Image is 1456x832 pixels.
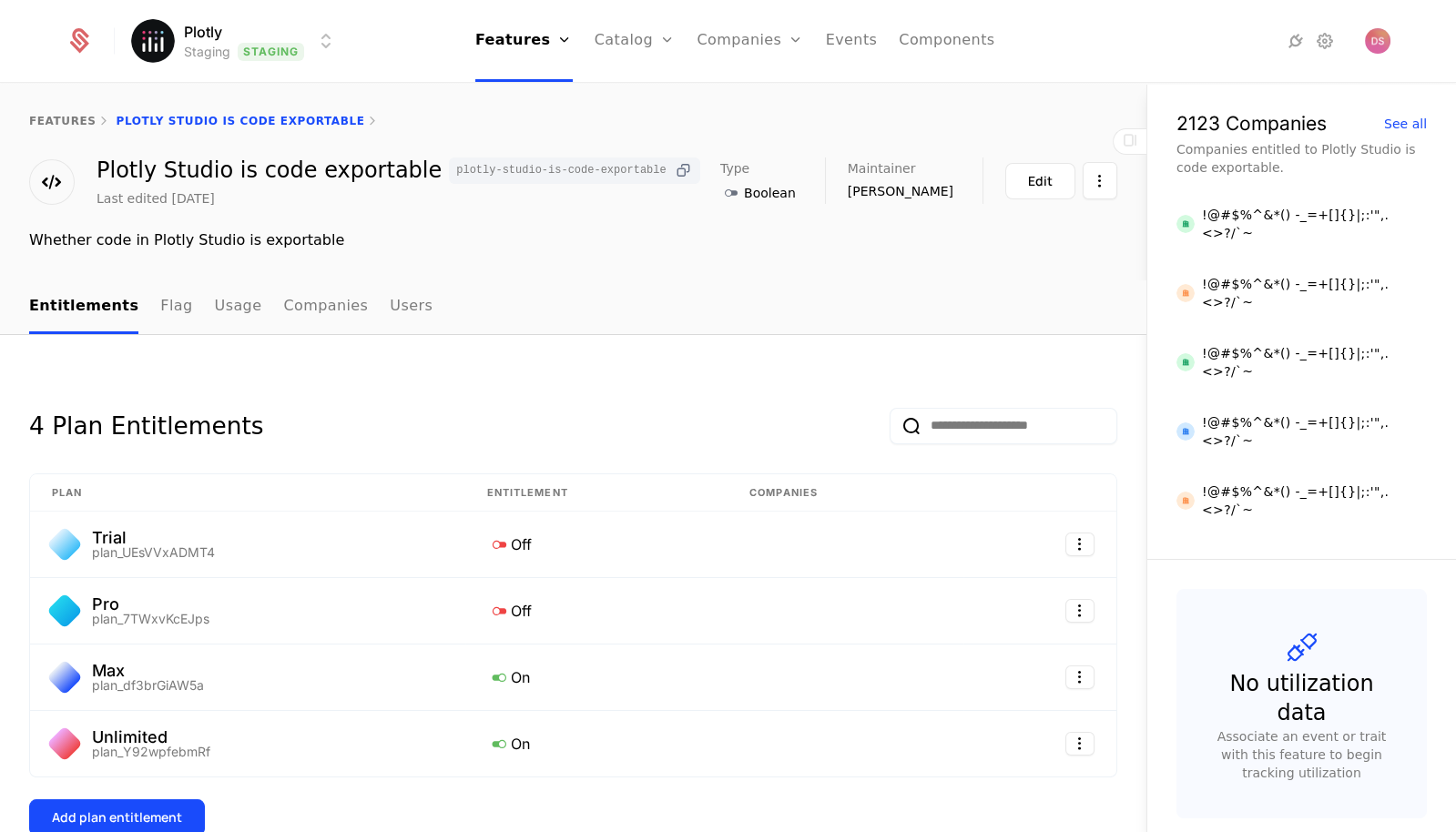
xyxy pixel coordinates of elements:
[848,182,953,200] span: [PERSON_NAME]
[1285,30,1307,52] a: Integrations
[465,474,728,512] th: Entitlement
[848,162,916,175] span: Maintainer
[29,115,97,127] a: features
[1365,28,1390,54] button: Open user button
[1065,599,1095,623] button: Select action
[29,280,433,334] ul: Choose Sub Page
[1176,422,1195,441] img: !@#$%^&*() -_=+[]{}|;:'",.<>?/`~
[29,280,138,334] a: Entitlements
[92,613,209,625] div: plan_7TWxvKcEJps
[720,162,749,175] span: Type
[283,280,368,334] a: Companies
[92,746,210,758] div: plan_Y92wpfebmRf
[1384,117,1427,130] div: See all
[30,474,465,512] th: Plan
[1176,353,1195,371] img: !@#$%^&*() -_=+[]{}|;:'",.<>?/`~
[1202,275,1427,311] div: !@#$%^&*() -_=+[]{}|;:'",.<>?/`~
[92,679,204,692] div: plan_df3brGiAW5a
[1065,732,1095,756] button: Select action
[1314,30,1336,52] a: Settings
[744,184,796,202] span: Boolean
[29,408,263,444] div: 4 Plan Entitlements
[1365,28,1390,54] img: Daniel Anton Suchy
[1213,669,1390,727] div: No utilization data
[1176,284,1195,302] img: !@#$%^&*() -_=+[]{}|;:'",.<>?/`~
[160,280,192,334] a: Flag
[1206,727,1398,782] div: Associate an event or trait with this feature to begin tracking utilization
[1176,215,1195,233] img: !@#$%^&*() -_=+[]{}|;:'",.<>?/`~
[1202,206,1427,242] div: !@#$%^&*() -_=+[]{}|;:'",.<>?/`~
[184,21,222,43] span: Plotly
[487,732,706,756] div: On
[390,280,433,334] a: Users
[1065,665,1095,689] button: Select action
[97,157,700,184] div: Plotly Studio is code exportable
[131,19,175,63] img: Plotly
[92,663,204,679] div: Max
[728,474,963,512] th: Companies
[52,808,182,827] div: Add plan entitlement
[1028,172,1053,190] div: Edit
[1176,492,1195,510] img: !@#$%^&*() -_=+[]{}|;:'",.<>?/`~
[92,546,215,559] div: plan_UEsVVxADMT4
[1202,413,1427,450] div: !@#$%^&*() -_=+[]{}|;:'",.<>?/`~
[29,229,1117,251] div: Whether code in Plotly Studio is exportable
[92,596,209,613] div: Pro
[487,533,706,556] div: Off
[1083,162,1117,199] button: Select action
[137,21,337,61] button: Select environment
[1176,140,1427,177] div: Companies entitled to Plotly Studio is code exportable.
[97,189,215,208] div: Last edited [DATE]
[1005,163,1075,199] button: Edit
[92,530,215,546] div: Trial
[1202,482,1427,519] div: !@#$%^&*() -_=+[]{}|;:'",.<>?/`~
[92,729,210,746] div: Unlimited
[1176,114,1327,133] div: 2123 Companies
[29,280,1117,334] nav: Main
[456,165,666,176] span: plotly-studio-is-code-exportable
[1065,533,1095,556] button: Select action
[1202,344,1427,380] div: !@#$%^&*() -_=+[]{}|;:'",.<>?/`~
[487,599,706,623] div: Off
[184,43,230,61] div: Staging
[238,43,304,61] span: Staging
[215,280,262,334] a: Usage
[487,665,706,689] div: On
